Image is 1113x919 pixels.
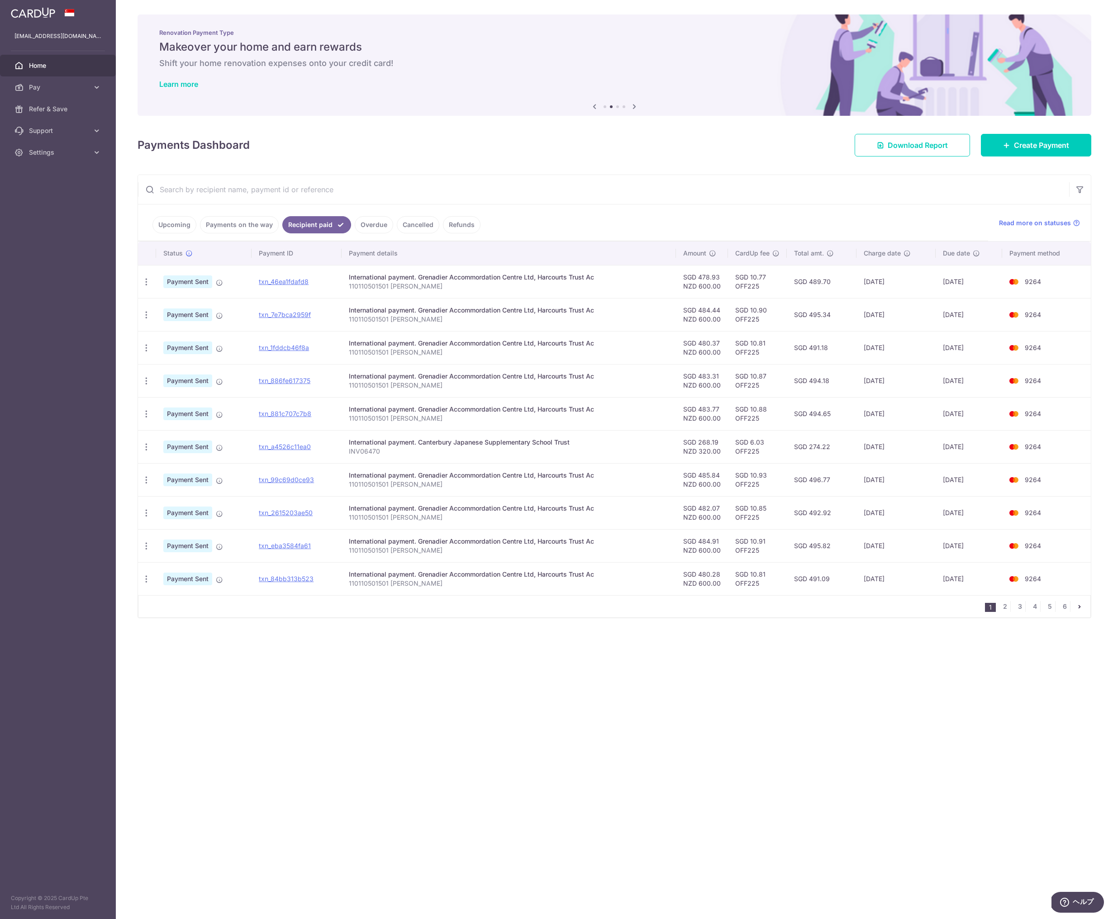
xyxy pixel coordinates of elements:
a: Payments on the way [200,216,279,233]
p: 110110501501 [PERSON_NAME] [349,579,669,588]
div: International payment. Grenadier Accommordation Centre Ltd, Harcourts Trust Ac [349,405,669,414]
td: [DATE] [856,430,936,463]
p: 110110501501 [PERSON_NAME] [349,282,669,291]
img: Renovation banner [138,14,1091,116]
td: [DATE] [936,364,1002,397]
img: Bank Card [1005,309,1023,320]
td: [DATE] [936,463,1002,496]
img: Bank Card [1005,540,1023,551]
a: txn_eba3584fa61 [259,542,311,550]
span: Status [163,249,183,258]
td: [DATE] [936,562,1002,595]
a: txn_46ea1fdafd8 [259,278,309,285]
img: CardUp [11,7,55,18]
span: Create Payment [1014,140,1069,151]
th: Payment details [342,242,676,265]
li: 1 [985,603,996,612]
td: SGD 491.09 [787,562,857,595]
span: 9264 [1025,410,1041,417]
td: SGD 494.18 [787,364,857,397]
span: 9264 [1025,311,1041,318]
h6: Shift your home renovation expenses onto your credit card! [159,58,1070,69]
span: Payment Sent [163,573,212,585]
p: Renovation Payment Type [159,29,1070,36]
span: Charge date [864,249,901,258]
a: txn_a4526c11ea0 [259,443,311,450]
td: SGD 480.37 NZD 600.00 [676,331,728,364]
img: Bank Card [1005,507,1023,518]
img: Bank Card [1005,441,1023,452]
td: SGD 485.84 NZD 600.00 [676,463,728,496]
a: 3 [1014,601,1025,612]
img: Bank Card [1005,342,1023,353]
td: [DATE] [856,529,936,562]
img: Bank Card [1005,276,1023,287]
td: [DATE] [856,331,936,364]
a: 6 [1059,601,1070,612]
td: [DATE] [936,529,1002,562]
td: [DATE] [856,496,936,529]
span: Pay [29,83,89,92]
span: Due date [943,249,970,258]
td: [DATE] [936,430,1002,463]
span: Payment Sent [163,441,212,453]
p: 110110501501 [PERSON_NAME] [349,480,669,489]
td: [DATE] [856,562,936,595]
div: International payment. Grenadier Accommordation Centre Ltd, Harcourts Trust Ac [349,471,669,480]
td: SGD 10.93 OFF225 [728,463,787,496]
img: Bank Card [1005,408,1023,419]
a: txn_1fddcb46f8a [259,344,309,351]
a: Learn more [159,80,198,89]
p: [EMAIL_ADDRESS][DOMAIN_NAME] [14,32,101,41]
td: SGD 10.77 OFF225 [728,265,787,298]
p: 110110501501 [PERSON_NAME] [349,348,669,357]
a: Cancelled [397,216,439,233]
td: SGD 478.93 NZD 600.00 [676,265,728,298]
span: Settings [29,148,89,157]
span: Payment Sent [163,507,212,519]
img: Bank Card [1005,375,1023,386]
td: [DATE] [856,298,936,331]
td: SGD 10.85 OFF225 [728,496,787,529]
td: SGD 274.22 [787,430,857,463]
p: 110110501501 [PERSON_NAME] [349,414,669,423]
span: Payment Sent [163,275,212,288]
a: txn_886fe617375 [259,377,310,384]
td: SGD 484.91 NZD 600.00 [676,529,728,562]
td: [DATE] [936,298,1002,331]
span: Download Report [888,140,948,151]
a: 5 [1044,601,1055,612]
td: [DATE] [936,331,1002,364]
div: International payment. Grenadier Accommordation Centre Ltd, Harcourts Trust Ac [349,570,669,579]
a: Create Payment [981,134,1091,156]
p: 110110501501 [PERSON_NAME] [349,315,669,324]
img: Bank Card [1005,474,1023,485]
td: [DATE] [856,463,936,496]
td: SGD 489.70 [787,265,857,298]
span: Payment Sent [163,540,212,552]
span: Payment Sent [163,474,212,486]
span: 9264 [1025,575,1041,583]
a: Download Report [855,134,970,156]
span: CardUp fee [735,249,770,258]
div: International payment. Grenadier Accommordation Centre Ltd, Harcourts Trust Ac [349,339,669,348]
td: SGD 10.91 OFF225 [728,529,787,562]
span: Refer & Save [29,104,89,114]
a: Recipient paid [282,216,351,233]
a: Read more on statuses [999,218,1080,227]
a: Upcoming [152,216,196,233]
td: SGD 482.07 NZD 600.00 [676,496,728,529]
p: 110110501501 [PERSON_NAME] [349,513,669,522]
td: SGD 494.65 [787,397,857,430]
a: Overdue [355,216,393,233]
iframe: ウィジェットを開いて詳しい情報を確認できます [1051,892,1104,914]
span: Payment Sent [163,407,212,420]
div: International payment. Grenadier Accommordation Centre Ltd, Harcourts Trust Ac [349,372,669,381]
a: txn_99c69d0ce93 [259,476,314,483]
span: Home [29,61,89,70]
span: Amount [683,249,706,258]
td: SGD 491.18 [787,331,857,364]
th: Payment ID [252,242,341,265]
span: 9264 [1025,344,1041,351]
td: SGD 10.81 OFF225 [728,562,787,595]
